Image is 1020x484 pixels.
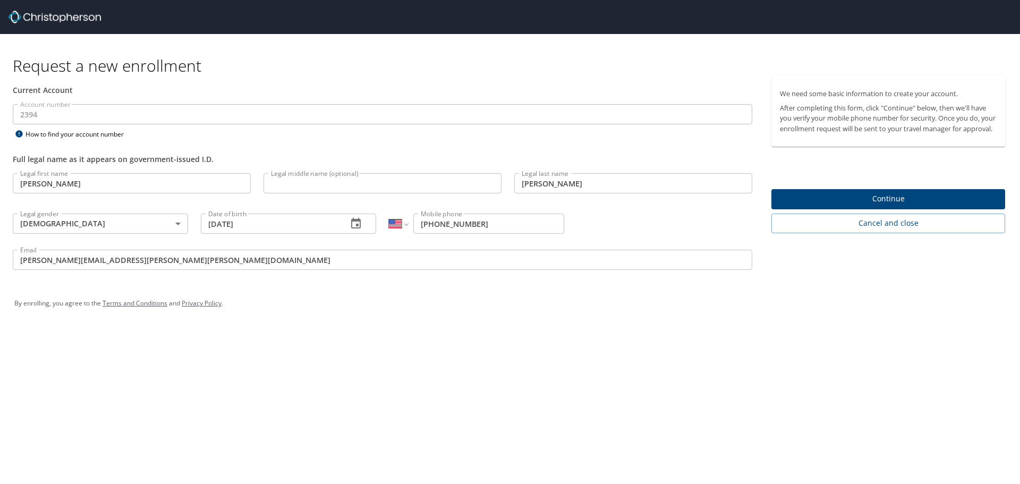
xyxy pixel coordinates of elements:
[13,128,146,141] div: How to find your account number
[8,11,101,23] img: cbt logo
[780,89,997,99] p: We need some basic information to create your account.
[780,103,997,134] p: After completing this form, click "Continue" below, then we'll have you verify your mobile phone ...
[771,214,1005,233] button: Cancel and close
[103,299,167,308] a: Terms and Conditions
[13,214,188,234] div: [DEMOGRAPHIC_DATA]
[182,299,222,308] a: Privacy Policy
[13,154,752,165] div: Full legal name as it appears on government-issued I.D.
[780,192,997,206] span: Continue
[780,217,997,230] span: Cancel and close
[201,214,339,234] input: MM/DD/YYYY
[413,214,564,234] input: Enter phone number
[14,290,1006,317] div: By enrolling, you agree to the and .
[13,55,1014,76] h1: Request a new enrollment
[13,84,752,96] div: Current Account
[771,189,1005,210] button: Continue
